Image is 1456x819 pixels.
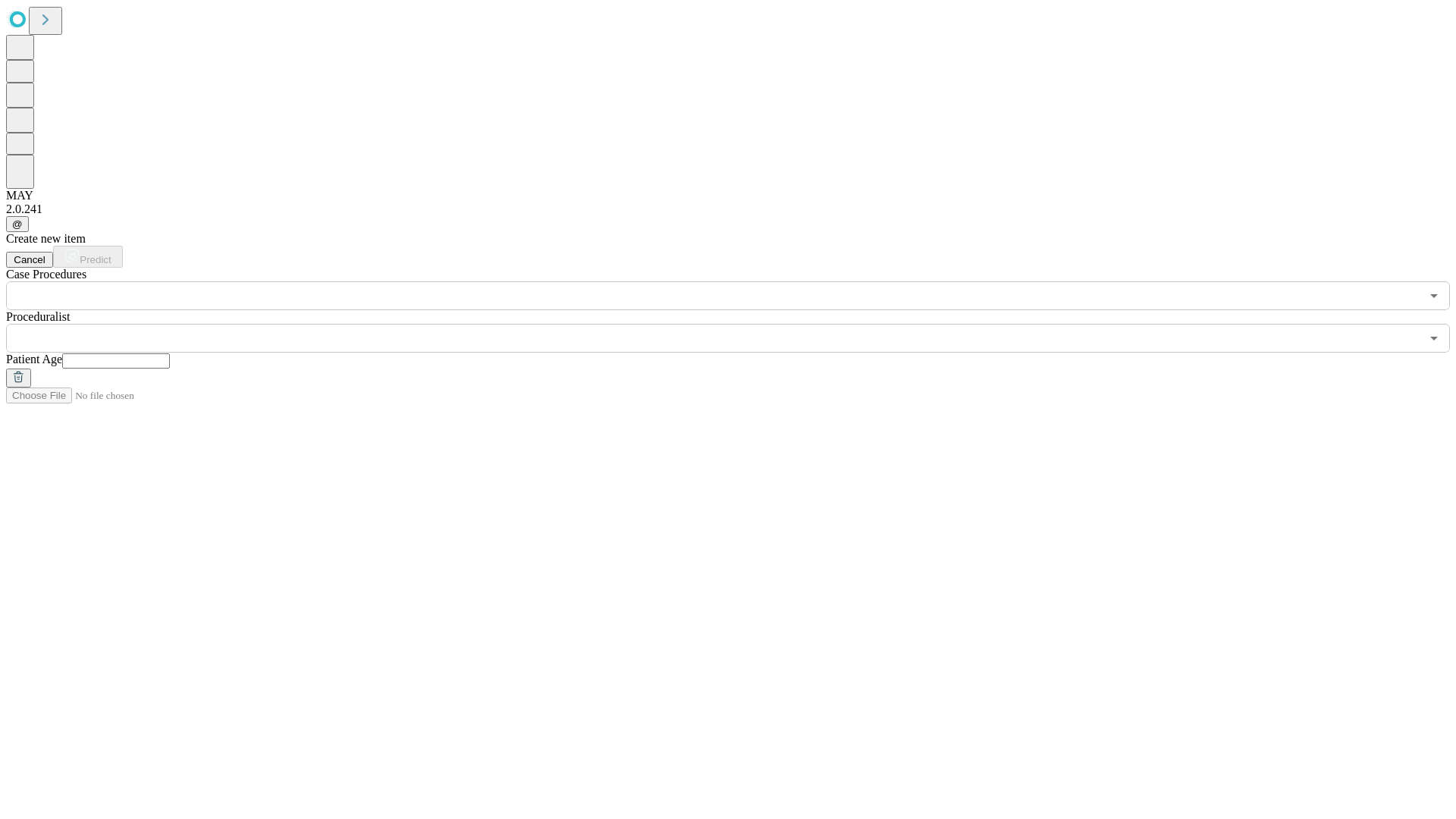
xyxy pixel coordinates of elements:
[53,246,123,268] button: Predict
[12,218,23,230] span: @
[6,216,29,232] button: @
[6,310,70,323] span: Proceduralist
[80,254,111,265] span: Predict
[6,189,1450,202] div: MAY
[6,252,53,268] button: Cancel
[6,232,86,245] span: Create new item
[6,268,86,281] span: Scheduled Procedure
[6,353,62,366] span: Patient Age
[1423,328,1445,349] button: Open
[14,254,45,265] span: Cancel
[1423,285,1445,306] button: Open
[6,202,1450,216] div: 2.0.241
